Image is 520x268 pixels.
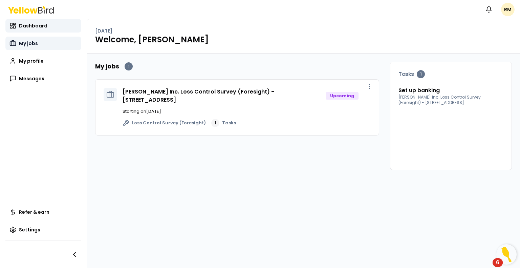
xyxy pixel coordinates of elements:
[19,226,40,233] span: Settings
[19,40,38,47] span: My jobs
[398,95,503,105] span: [PERSON_NAME] Inc. Loss Control Survey (Foresight) - [STREET_ADDRESS]
[326,92,359,100] div: Upcoming
[19,209,49,215] span: Refer & earn
[19,75,44,82] span: Messages
[211,119,236,127] a: 1Tasks
[398,70,503,78] h3: Tasks
[496,244,517,265] button: Open Resource Center, 6 new notifications
[211,119,219,127] div: 1
[95,62,119,71] h2: My jobs
[417,70,425,78] div: 1
[5,205,81,219] a: Refer & earn
[95,34,512,45] h1: Welcome, [PERSON_NAME]
[132,120,206,126] span: Loss Control Survey (Foresight)
[5,19,81,33] a: Dashboard
[501,3,515,16] span: RM
[19,22,47,29] span: Dashboard
[5,54,81,68] a: My profile
[125,62,133,70] div: 1
[5,37,81,50] a: My jobs
[95,27,112,34] p: [DATE]
[19,58,44,64] span: My profile
[398,86,440,95] a: Set up banking
[123,108,371,115] p: Starting on [DATE]
[5,223,81,236] a: Settings
[5,72,81,85] a: Messages
[123,88,274,104] a: [PERSON_NAME] Inc. Loss Control Survey (Foresight) - [STREET_ADDRESS]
